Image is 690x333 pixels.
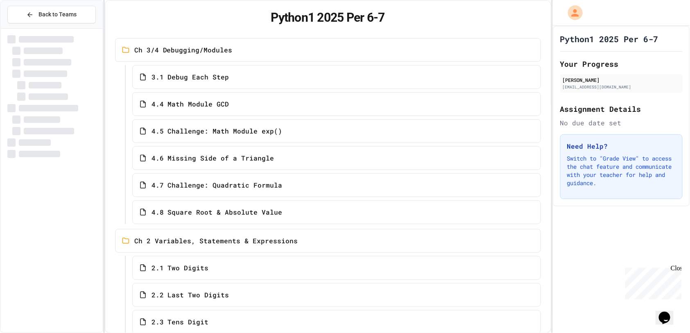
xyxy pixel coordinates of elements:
a: 4.5 Challenge: Math Module exp() [132,119,541,143]
div: [EMAIL_ADDRESS][DOMAIN_NAME] [563,84,680,90]
h1: Python1 2025 Per 6-7 [560,33,658,45]
h3: Need Help? [567,141,676,151]
h2: Your Progress [560,58,683,70]
span: 2.2 Last Two Digits [152,290,229,300]
a: 2.2 Last Two Digits [132,283,541,307]
span: 4.8 Square Root & Absolute Value [152,207,283,217]
span: 2.3 Tens Digit [152,317,209,327]
iframe: chat widget [622,265,682,299]
span: 4.4 Math Module GCD [152,99,229,109]
span: Back to Teams [38,10,77,19]
iframe: chat widget [656,300,682,325]
div: No due date set [560,118,683,128]
h1: Python1 2025 Per 6-7 [115,10,541,25]
div: Chat with us now!Close [3,3,57,52]
span: 2.1 Two Digits [152,263,209,273]
p: Switch to "Grade View" to access the chat feature and communicate with your teacher for help and ... [567,154,676,187]
h2: Assignment Details [560,103,683,115]
span: Ch 2 Variables, Statements & Expressions [134,236,298,246]
span: Ch 3/4 Debugging/Modules [134,45,233,55]
span: 3.1 Debug Each Step [152,72,229,82]
button: Back to Teams [7,6,96,23]
a: 4.7 Challenge: Quadratic Formula [132,173,541,197]
a: 4.6 Missing Side of a Triangle [132,146,541,170]
div: [PERSON_NAME] [563,76,680,84]
a: 4.8 Square Root & Absolute Value [132,200,541,224]
a: 4.4 Math Module GCD [132,92,541,116]
a: 3.1 Debug Each Step [132,65,541,89]
span: 4.7 Challenge: Quadratic Formula [152,180,283,190]
span: 4.5 Challenge: Math Module exp() [152,126,283,136]
span: 4.6 Missing Side of a Triangle [152,153,274,163]
div: My Account [559,3,585,22]
a: 2.1 Two Digits [132,256,541,280]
